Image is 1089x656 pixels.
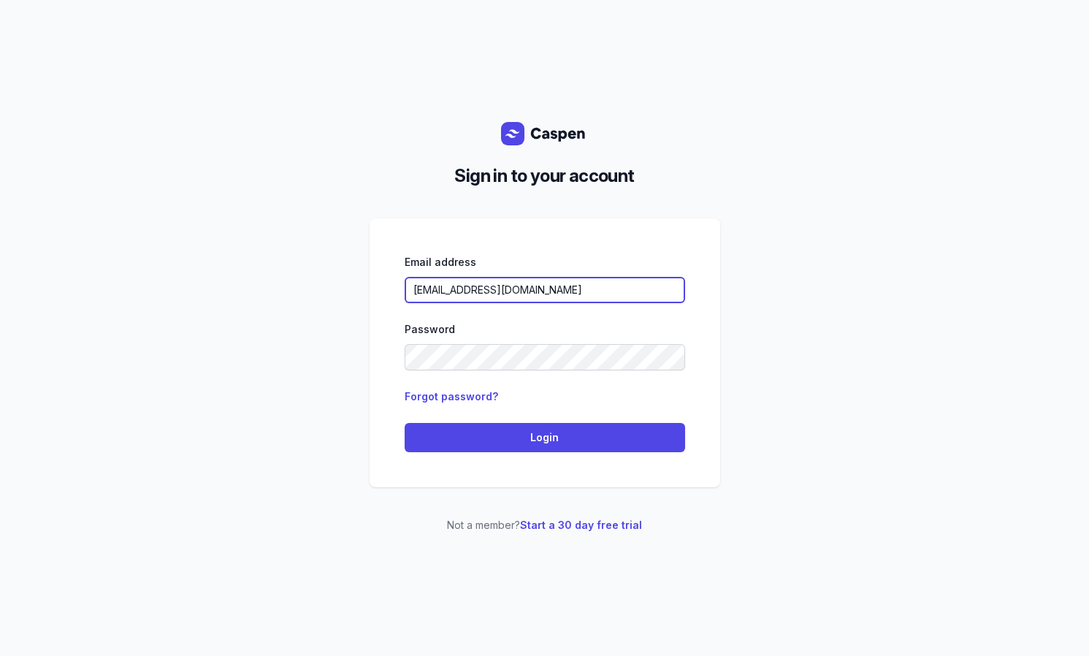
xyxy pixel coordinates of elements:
[370,516,720,534] p: Not a member?
[413,429,676,446] span: Login
[381,163,708,189] h2: Sign in to your account
[405,390,498,403] a: Forgot password?
[405,321,685,338] div: Password
[520,519,642,531] a: Start a 30 day free trial
[405,423,685,452] button: Login
[405,277,685,303] input: Enter your email address...
[405,253,685,271] div: Email address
